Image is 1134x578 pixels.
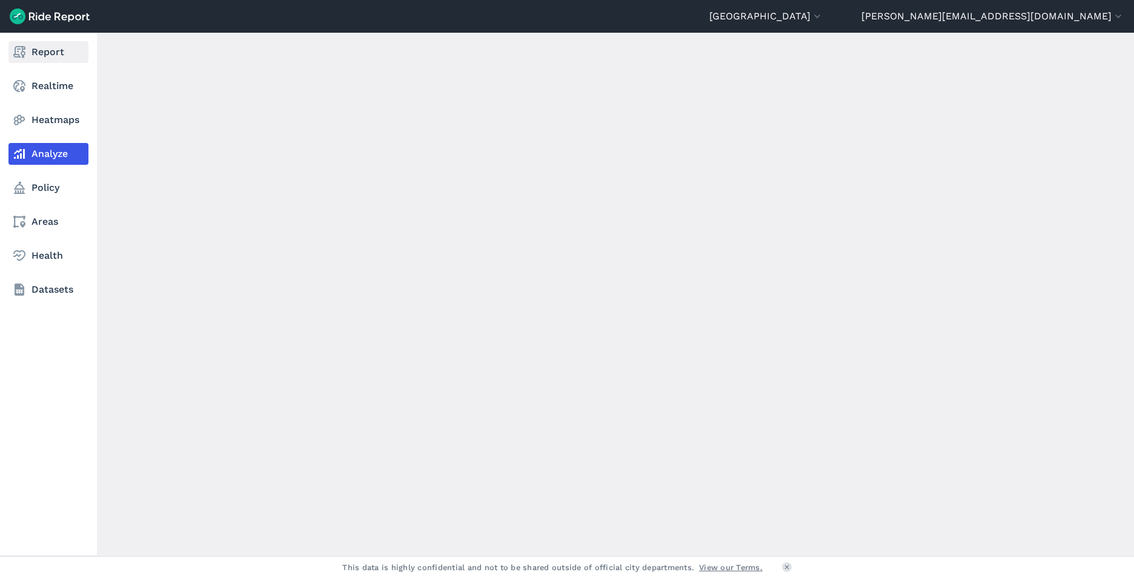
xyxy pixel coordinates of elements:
a: Health [8,245,88,267]
div: loading [39,33,1134,556]
a: Realtime [8,75,88,97]
button: [PERSON_NAME][EMAIL_ADDRESS][DOMAIN_NAME] [861,9,1124,24]
img: Ride Report [10,8,90,24]
a: View our Terms. [699,562,763,573]
a: Report [8,41,88,63]
a: Datasets [8,279,88,301]
a: Analyze [8,143,88,165]
a: Policy [8,177,88,199]
a: Heatmaps [8,109,88,131]
a: Areas [8,211,88,233]
button: [GEOGRAPHIC_DATA] [709,9,823,24]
